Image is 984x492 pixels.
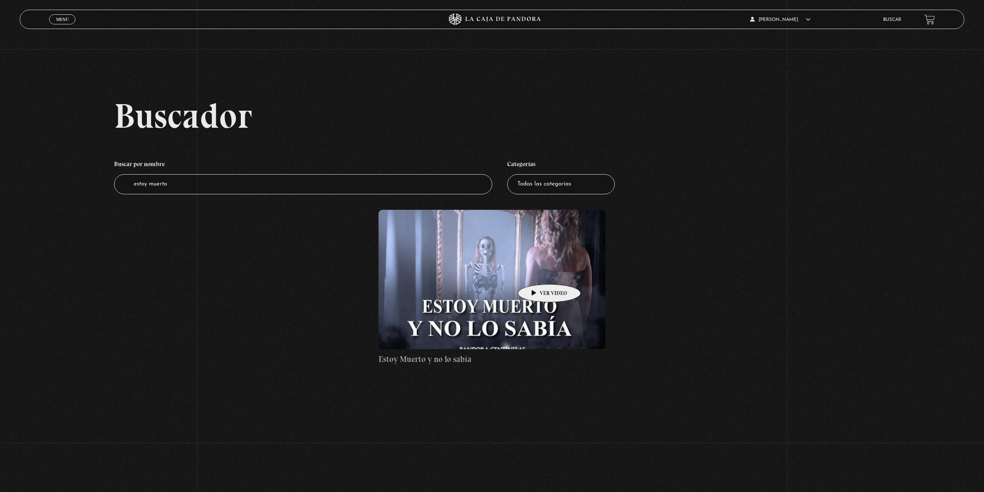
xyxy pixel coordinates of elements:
[379,210,605,365] a: Estoy Muerto y no lo sabía
[114,98,964,133] h2: Buscador
[114,156,492,174] h4: Buscar por nombre
[924,14,935,25] a: View your shopping cart
[56,17,69,22] span: Menu
[750,17,810,22] span: [PERSON_NAME]
[53,24,72,29] span: Cerrar
[379,353,605,365] h4: Estoy Muerto y no lo sabía
[883,17,901,22] a: Buscar
[507,156,615,174] h4: Categorías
